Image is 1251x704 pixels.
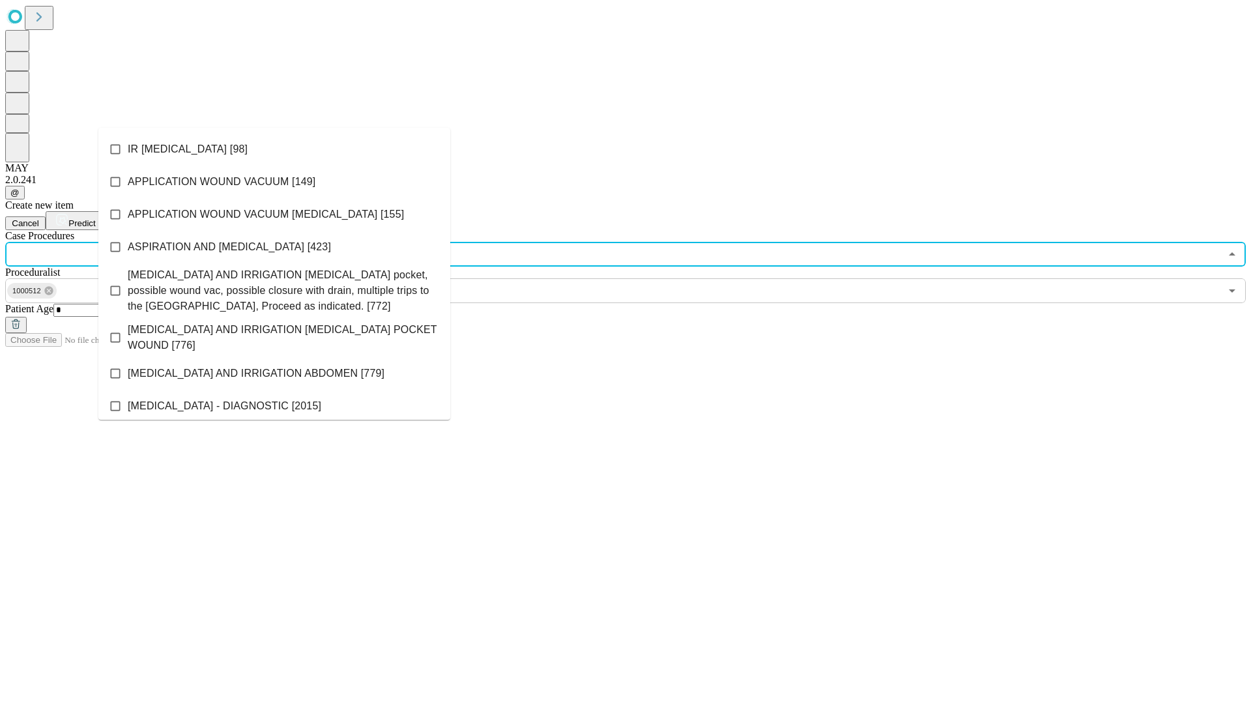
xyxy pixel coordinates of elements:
span: APPLICATION WOUND VACUUM [149] [128,174,315,190]
div: MAY [5,162,1246,174]
div: 1000512 [7,283,57,299]
button: Cancel [5,216,46,230]
span: Proceduralist [5,267,60,278]
button: Open [1223,282,1241,300]
span: 1000512 [7,284,46,299]
span: Scheduled Procedure [5,230,74,241]
span: APPLICATION WOUND VACUUM [MEDICAL_DATA] [155] [128,207,404,222]
span: Create new item [5,199,74,211]
span: [MEDICAL_DATA] AND IRRIGATION ABDOMEN [779] [128,366,384,381]
button: Close [1223,245,1241,263]
span: @ [10,188,20,198]
span: [MEDICAL_DATA] AND IRRIGATION [MEDICAL_DATA] pocket, possible wound vac, possible closure with dr... [128,267,440,314]
span: IR [MEDICAL_DATA] [98] [128,141,248,157]
span: Patient Age [5,303,53,314]
button: @ [5,186,25,199]
span: [MEDICAL_DATA] AND IRRIGATION [MEDICAL_DATA] POCKET WOUND [776] [128,322,440,353]
div: 2.0.241 [5,174,1246,186]
span: Predict [68,218,95,228]
span: Cancel [12,218,39,228]
span: [MEDICAL_DATA] - DIAGNOSTIC [2015] [128,398,321,414]
span: ASPIRATION AND [MEDICAL_DATA] [423] [128,239,331,255]
button: Predict [46,211,106,230]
